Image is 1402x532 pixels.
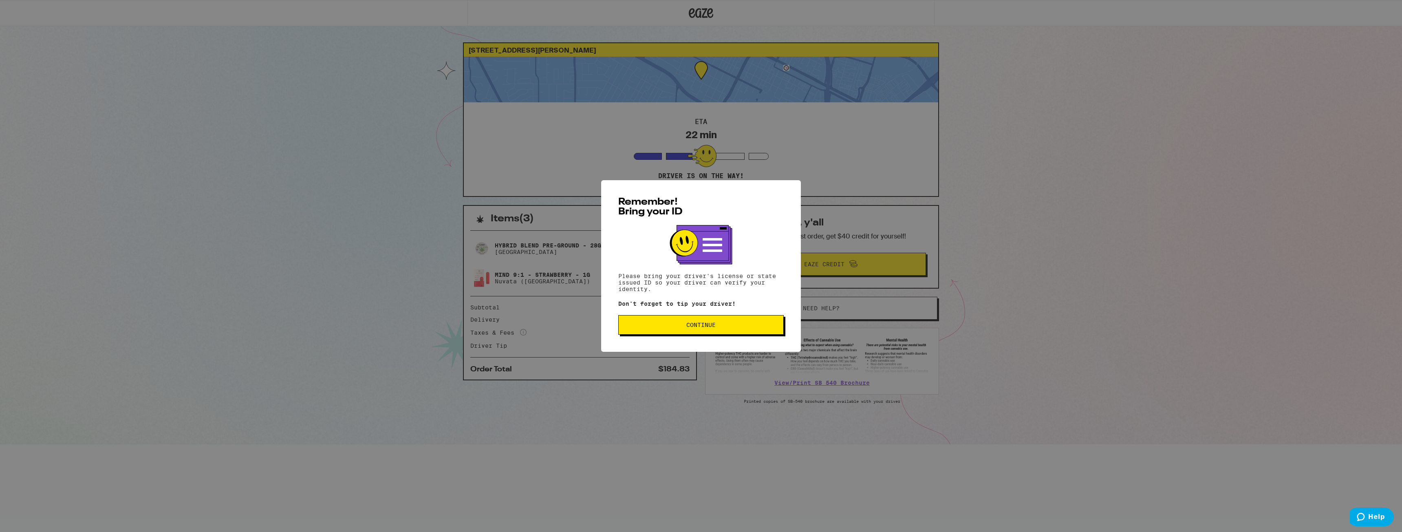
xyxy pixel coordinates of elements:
p: Please bring your driver's license or state issued ID so your driver can verify your identity. [618,273,784,292]
p: Don't forget to tip your driver! [618,300,784,307]
button: Continue [618,315,784,335]
span: Remember! Bring your ID [618,197,683,217]
span: Continue [686,322,716,328]
iframe: Opens a widget where you can find more information [1350,508,1394,528]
